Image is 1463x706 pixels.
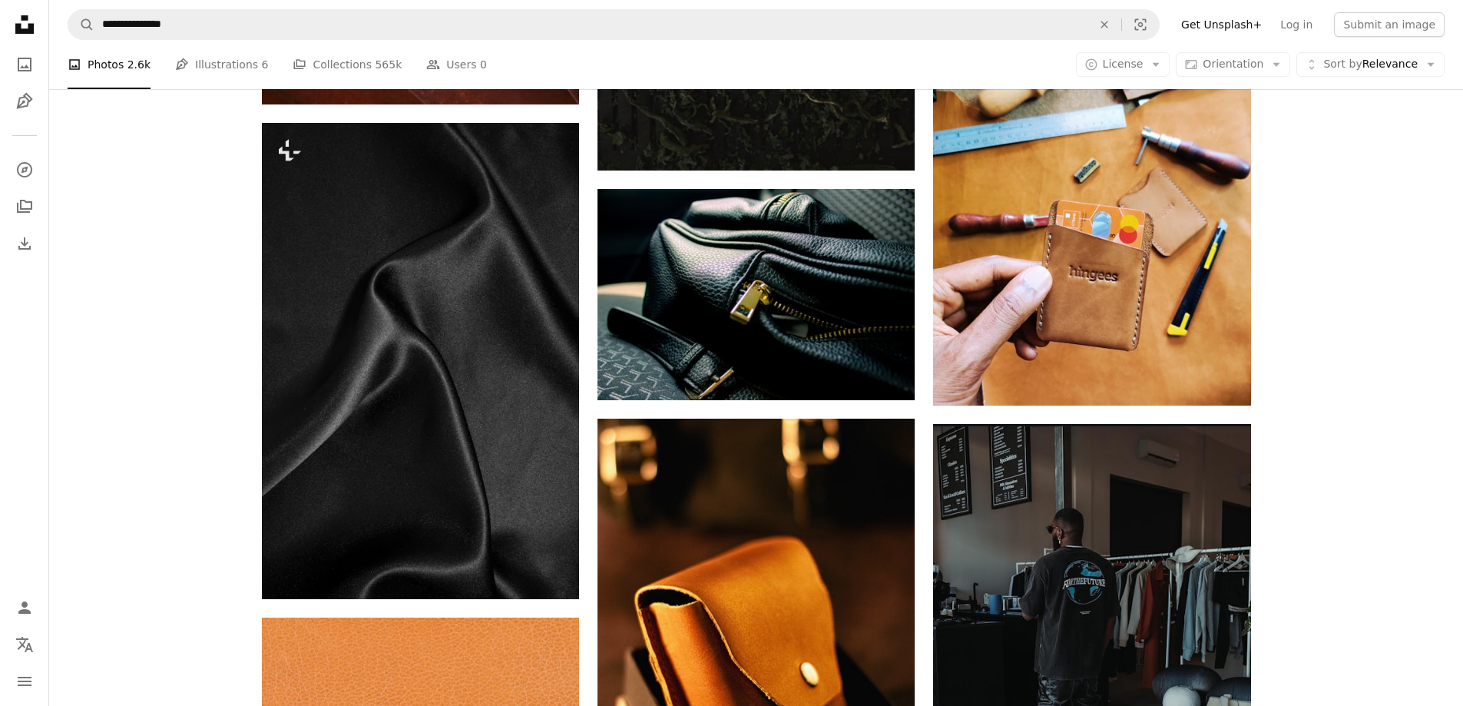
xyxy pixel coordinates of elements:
span: License [1103,58,1144,70]
a: Download History [9,228,40,259]
a: a person holding a wallet in their hand [933,201,1250,214]
a: Log in [1271,12,1322,37]
button: License [1076,52,1170,77]
a: Get Unsplash+ [1172,12,1271,37]
button: Language [9,629,40,660]
span: Sort by [1323,58,1362,70]
a: Explore [9,154,40,185]
button: Clear [1087,10,1121,39]
a: Illustrations 6 [175,40,268,89]
button: Menu [9,666,40,697]
button: Orientation [1176,52,1290,77]
a: A man standing in front of a rack of clothes [933,616,1250,630]
form: Find visuals sitewide [68,9,1160,40]
img: a close up of a zipper [597,189,915,400]
a: Illustrations [9,86,40,117]
button: Search Unsplash [68,10,94,39]
span: Orientation [1203,58,1263,70]
span: 0 [480,56,487,73]
img: a close up of a black satin material [262,123,579,600]
a: a close up of a zipper [597,287,915,301]
button: Submit an image [1334,12,1445,37]
a: Home — Unsplash [9,9,40,43]
span: Relevance [1323,57,1418,72]
a: a close up of a black satin material [262,354,579,368]
a: Collections [9,191,40,222]
a: Collections 565k [293,40,402,89]
span: 565k [375,56,402,73]
a: Photos [9,49,40,80]
span: 6 [262,56,269,73]
button: Visual search [1122,10,1159,39]
a: Log in / Sign up [9,592,40,623]
a: Users 0 [426,40,487,89]
img: a person holding a wallet in their hand [933,9,1250,406]
button: Sort byRelevance [1296,52,1445,77]
a: a brown leather pouch sitting on top of a table [597,610,915,624]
